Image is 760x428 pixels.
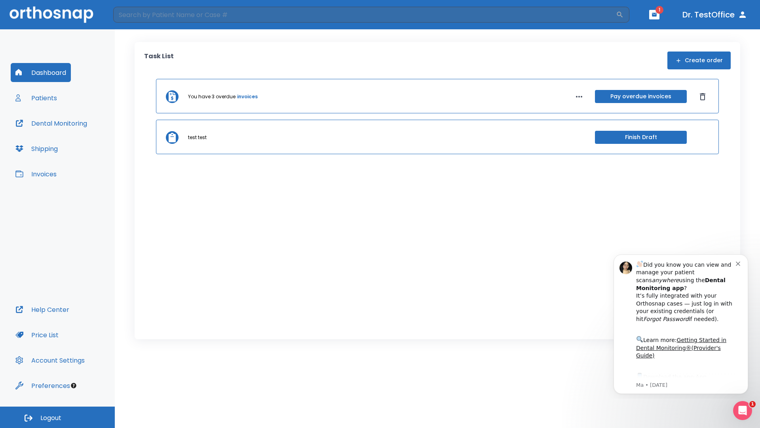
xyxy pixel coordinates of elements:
[34,134,134,141] p: Message from Ma, sent 8w ago
[237,93,258,100] a: invoices
[11,300,74,319] button: Help Center
[595,131,687,144] button: Finish Draft
[655,6,663,14] span: 1
[70,382,77,389] div: Tooltip anchor
[667,52,731,69] button: Create order
[11,351,89,370] button: Account Settings
[134,12,141,19] button: Dismiss notification
[188,93,236,100] p: You have 3 overdue
[11,88,62,107] button: Patients
[113,7,616,23] input: Search by Patient Name or Case #
[34,124,134,165] div: Download the app: | ​ Let us know if you need help getting started!
[679,8,750,22] button: Dr. TestOffice
[11,325,63,344] button: Price List
[602,247,760,399] iframe: Intercom notifications message
[696,90,709,103] button: Dismiss
[11,63,71,82] button: Dashboard
[34,126,105,141] a: App Store
[40,414,61,422] span: Logout
[595,90,687,103] button: Pay overdue invoices
[9,6,93,23] img: Orthosnap
[11,164,61,183] button: Invoices
[11,114,92,133] button: Dental Monitoring
[144,52,174,69] p: Task List
[733,401,752,420] iframe: Intercom live chat
[11,376,75,395] button: Preferences
[749,401,756,407] span: 1
[188,134,207,141] p: test test
[11,139,63,158] button: Shipping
